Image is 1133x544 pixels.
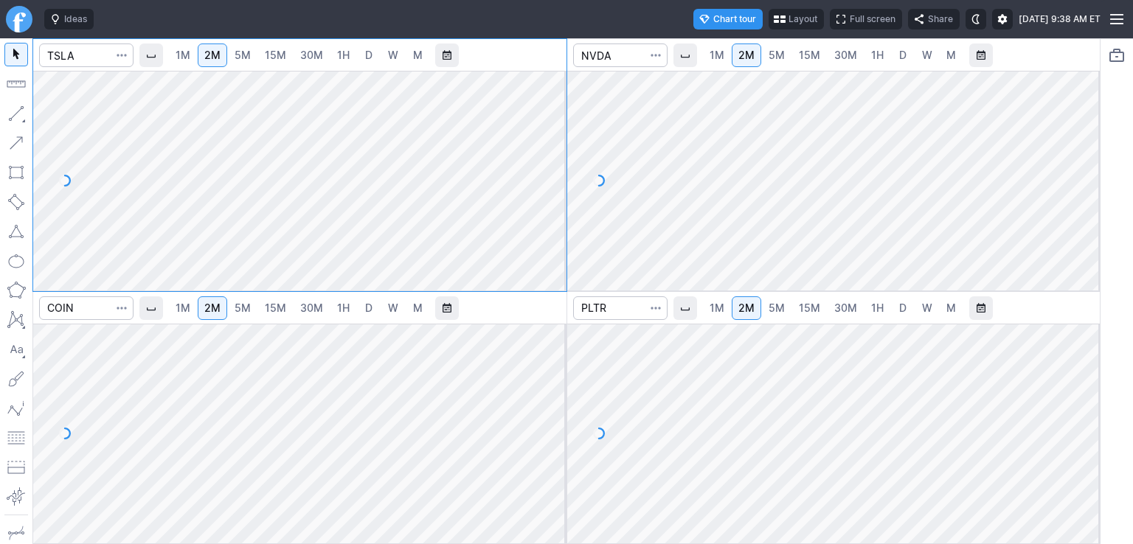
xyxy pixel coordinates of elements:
[4,43,28,66] button: Mouse
[4,190,28,214] button: Rotated rectangle
[966,9,986,29] button: Toggle dark mode
[713,12,756,27] span: Chart tour
[4,338,28,361] button: Text
[4,279,28,302] button: Polygon
[4,485,28,509] button: Anchored VWAP
[4,308,28,332] button: XABCD
[6,6,32,32] a: Finviz.com
[850,12,895,27] span: Full screen
[44,9,94,29] button: Ideas
[4,456,28,479] button: Position
[992,9,1013,29] button: Settings
[4,220,28,243] button: Triangle
[4,426,28,450] button: Fibonacci retracements
[4,102,28,125] button: Line
[789,12,817,27] span: Layout
[4,131,28,155] button: Arrow
[693,9,763,29] button: Chart tour
[4,397,28,420] button: Elliott waves
[908,9,960,29] button: Share
[4,367,28,391] button: Brush
[64,12,87,27] span: Ideas
[1019,12,1101,27] span: [DATE] 9:38 AM ET
[1105,43,1129,67] button: Portfolio watchlist
[4,161,28,184] button: Rectangle
[4,249,28,273] button: Ellipse
[928,12,953,27] span: Share
[830,9,902,29] button: Full screen
[769,9,824,29] button: Layout
[4,72,28,96] button: Measure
